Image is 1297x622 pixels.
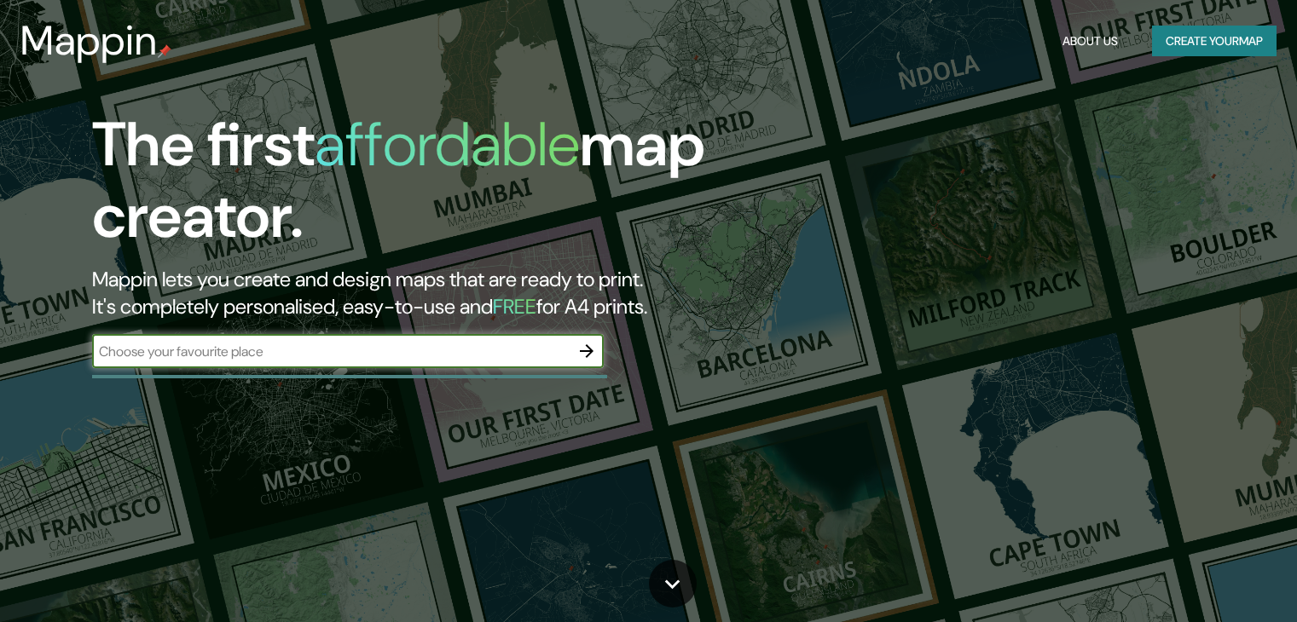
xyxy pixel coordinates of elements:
h1: affordable [315,105,580,184]
h3: Mappin [20,17,158,65]
img: mappin-pin [158,44,171,58]
h1: The first map creator. [92,109,741,266]
input: Choose your favourite place [92,342,570,361]
h2: Mappin lets you create and design maps that are ready to print. It's completely personalised, eas... [92,266,741,320]
h5: FREE [493,293,536,320]
button: Create yourmap [1152,26,1277,57]
button: About Us [1056,26,1125,57]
